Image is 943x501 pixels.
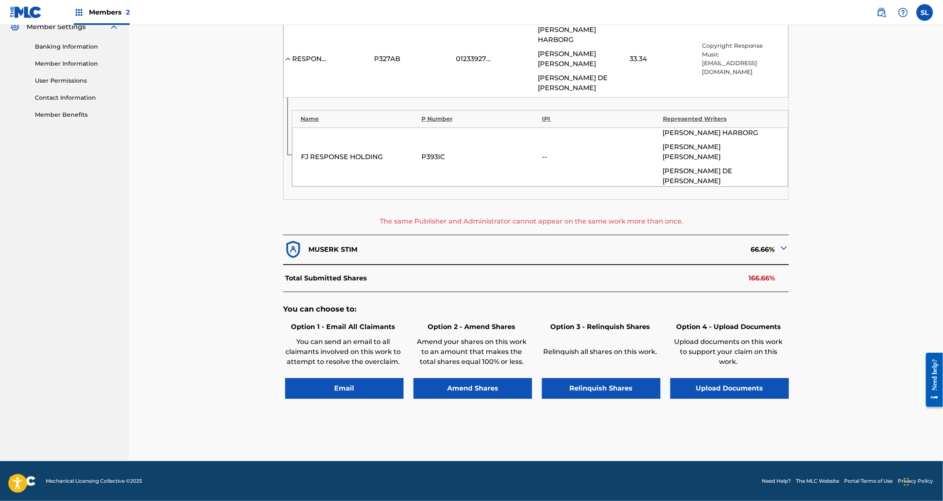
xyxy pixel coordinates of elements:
[663,166,779,186] span: [PERSON_NAME] DE [PERSON_NAME]
[702,42,780,59] p: Copyright Response Music
[89,7,130,17] span: Members
[35,111,119,119] a: Member Benefits
[762,477,791,485] a: Need Help?
[542,115,659,123] div: IPI
[844,477,893,485] a: Portal Terms of Use
[901,461,943,501] div: Chatt-widget
[285,322,401,332] h6: Option 1 - Email All Claimants
[300,115,417,123] div: Name
[10,476,36,486] img: logo
[877,7,886,17] img: search
[873,4,890,21] a: Public Search
[542,378,660,399] button: Relinquish Shares
[414,337,530,367] p: Amend your shares on this work to an amount that makes the total shares equal 100% or less.
[414,322,530,332] h6: Option 2 - Amend Shares
[538,25,616,45] span: [PERSON_NAME] HARBORG
[74,7,84,17] img: Top Rightsholders
[538,49,616,69] span: [PERSON_NAME] [PERSON_NAME]
[301,152,417,162] div: FJ RESPONSE HOLDING
[670,337,787,367] p: Upload documents on this work to support your claim on this work.
[46,477,142,485] span: Mechanical Licensing Collective © 2025
[35,76,119,85] a: User Permissions
[920,345,943,414] iframe: Resource Center
[536,239,789,260] div: 66.66%
[27,22,86,32] span: Member Settings
[904,469,909,494] div: Dra
[285,273,367,283] p: Total Submitted Shares
[10,22,20,32] img: Member Settings
[748,273,775,283] p: 166.66%
[542,347,658,357] p: Relinquish all shares on this work.
[414,378,532,399] button: Amend Shares
[916,4,933,21] div: User Menu
[663,142,779,162] span: [PERSON_NAME] [PERSON_NAME]
[779,243,789,253] img: expand-cell-toggle
[702,59,780,76] p: [EMAIL_ADDRESS][DOMAIN_NAME]
[285,378,404,399] button: Email
[283,239,303,260] img: dfb38c8551f6dcc1ac04.svg
[670,322,787,332] h6: Option 4 - Upload Documents
[35,59,119,68] a: Member Information
[284,55,292,63] img: expand-cell-toggle
[898,477,933,485] a: Privacy Policy
[901,461,943,501] iframe: Chat Widget
[126,8,130,16] span: 2
[283,216,780,226] div: The same Publisher and Administrator cannot appear on the same work more than once.
[35,93,119,102] a: Contact Information
[421,152,538,162] div: P393IC
[796,477,839,485] a: The MLC Website
[109,22,119,32] img: expand
[10,6,42,18] img: MLC Logo
[895,4,911,21] div: Help
[542,152,659,162] div: --
[285,337,401,367] p: You can send an email to all claimants involved on this work to attempt to resolve the overclaim.
[663,115,780,123] div: Represented Writers
[308,245,357,255] p: MUSERK STIM
[283,305,789,314] h5: You can choose to:
[663,128,758,138] span: [PERSON_NAME] HARBORG
[421,115,538,123] div: P Number
[542,322,658,332] h6: Option 3 - Relinquish Shares
[35,42,119,51] a: Banking Information
[538,73,616,93] span: [PERSON_NAME] DE [PERSON_NAME]
[670,378,789,399] button: Upload Documents
[898,7,908,17] img: help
